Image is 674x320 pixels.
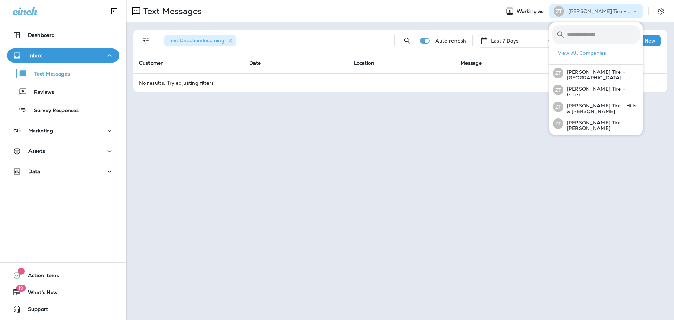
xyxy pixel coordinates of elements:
button: 1Action Items [7,268,119,282]
span: Action Items [21,273,59,281]
span: Support [21,306,48,315]
p: Text Messages [27,71,70,78]
span: Text Direction : Incoming [168,37,224,44]
p: Assets [28,148,45,154]
p: [PERSON_NAME] Tire - Hills & [PERSON_NAME] [563,103,640,114]
p: [PERSON_NAME] Tire - [GEOGRAPHIC_DATA] [563,69,640,80]
p: Dashboard [28,32,55,38]
span: 19 [16,285,26,292]
button: Search Messages [400,34,414,48]
button: 19What's New [7,285,119,299]
button: ZT[PERSON_NAME] Tire - [GEOGRAPHIC_DATA] [549,65,643,81]
button: ZT[PERSON_NAME] Tire - Hills & [PERSON_NAME] [549,98,643,115]
p: [PERSON_NAME] Tire - Green [563,86,640,97]
button: Assets [7,144,119,158]
span: 1 [18,268,25,275]
div: ZT [553,68,563,78]
p: Last 7 Days [491,38,519,44]
span: Message [461,60,482,66]
button: Survey Responses [7,103,119,117]
span: Working as: [517,8,547,14]
span: Location [354,60,374,66]
button: Collapse Sidebar [104,4,124,18]
span: Date [249,60,261,66]
button: Filters [139,34,153,48]
span: Customer [139,60,163,66]
p: Marketing [28,128,53,133]
button: ZT[PERSON_NAME] Tire - [PERSON_NAME] [549,115,643,132]
span: What's New [21,289,58,298]
button: View All Companies [555,48,643,59]
button: Data [7,164,119,178]
div: ZT [554,6,564,17]
p: Auto refresh [435,38,467,44]
button: Reviews [7,84,119,99]
button: Dashboard [7,28,119,42]
p: [PERSON_NAME] Tire - [PERSON_NAME] [563,120,640,131]
div: Text Direction:Incoming [164,35,236,46]
div: ZT [553,102,563,112]
button: Text Messages [7,66,119,81]
p: [PERSON_NAME] Tire - Hills & [PERSON_NAME] [568,8,632,14]
p: Reviews [27,89,54,96]
p: Inbox [28,53,42,58]
p: New [645,38,655,44]
button: Settings [654,5,667,18]
button: ZT[PERSON_NAME] Tire - Green [549,81,643,98]
td: No results. Try adjusting filters [133,73,667,92]
button: Support [7,302,119,316]
button: Inbox [7,48,119,63]
p: Text Messages [140,6,202,17]
div: ZT [553,118,563,129]
button: Marketing [7,124,119,138]
p: Survey Responses [27,107,79,114]
p: Data [28,169,40,174]
div: ZT [553,85,563,95]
